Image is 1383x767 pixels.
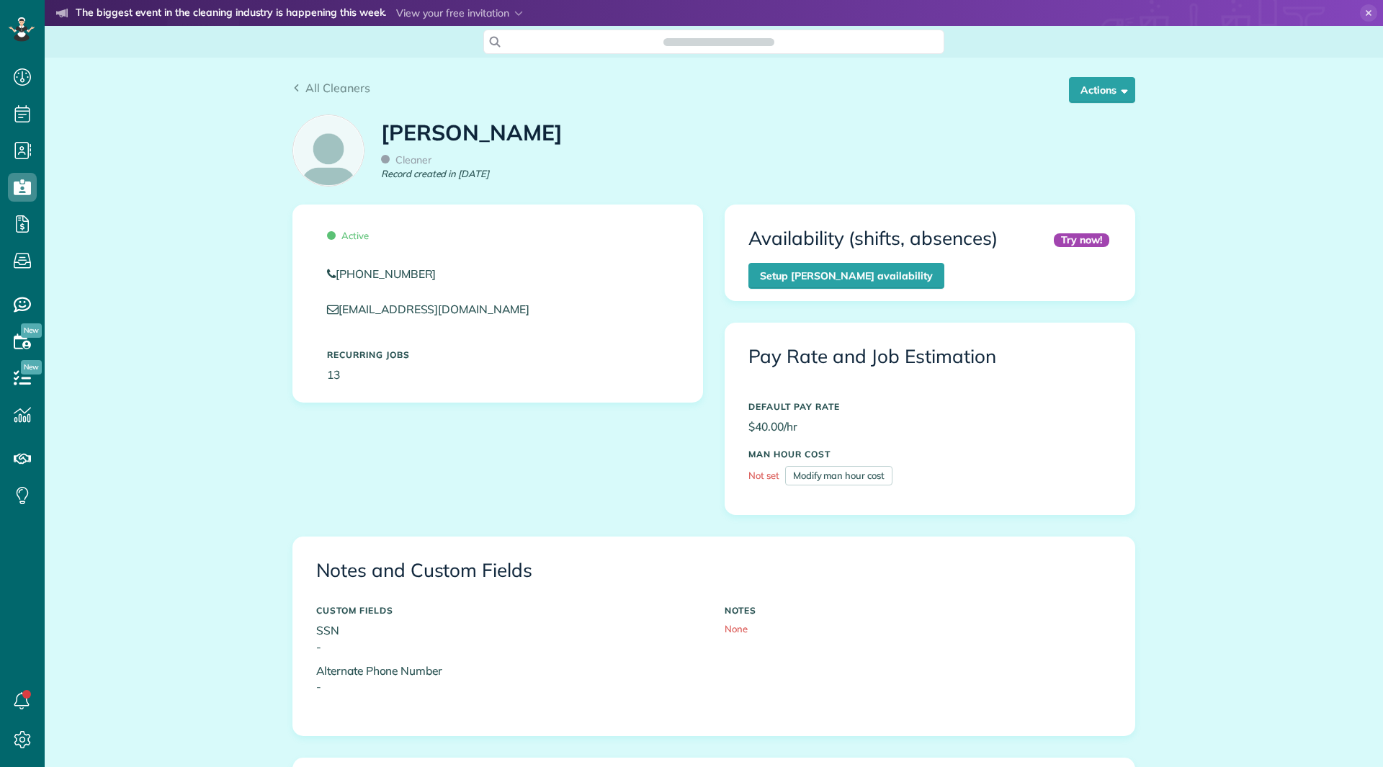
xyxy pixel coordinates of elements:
a: [PHONE_NUMBER] [327,266,668,282]
p: $40.00/hr [748,418,1111,435]
p: Alternate Phone Number - [316,663,703,696]
a: Modify man hour cost [785,466,892,485]
span: Active [327,230,369,241]
h5: Recurring Jobs [327,350,668,359]
h1: [PERSON_NAME] [381,121,563,145]
img: employee_icon-c2f8239691d896a72cdd9dc41cfb7b06f9d69bdd837a2ad469be8ff06ab05b5f.png [293,115,364,186]
button: Actions [1069,77,1135,103]
p: 13 [327,367,668,383]
span: New [21,323,42,338]
h3: Pay Rate and Job Estimation [748,346,1111,367]
a: Setup [PERSON_NAME] availability [748,263,944,289]
span: Cleaner [381,153,431,166]
h3: Notes and Custom Fields [316,560,1111,581]
span: New [21,360,42,374]
span: None [725,623,748,634]
h5: CUSTOM FIELDS [316,606,703,615]
span: All Cleaners [305,81,370,95]
a: All Cleaners [292,79,370,97]
em: Record created in [DATE] [381,167,489,181]
span: Not set [748,470,779,481]
h5: MAN HOUR COST [748,449,1111,459]
h5: NOTES [725,606,1111,615]
h3: Availability (shifts, absences) [748,228,998,249]
a: [EMAIL_ADDRESS][DOMAIN_NAME] [327,302,543,316]
span: Search ZenMaid… [678,35,759,49]
h5: DEFAULT PAY RATE [748,402,1111,411]
div: Try now! [1054,233,1109,247]
strong: The biggest event in the cleaning industry is happening this week. [76,6,386,22]
p: SSN - [316,622,703,655]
